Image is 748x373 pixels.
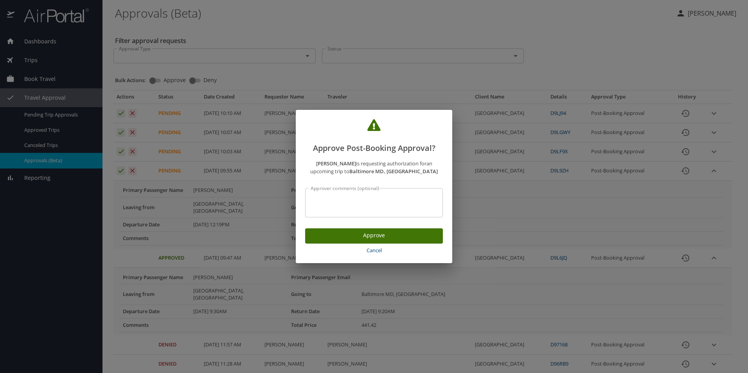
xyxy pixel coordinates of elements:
strong: [PERSON_NAME] [316,160,356,167]
span: Cancel [308,246,440,255]
p: is requesting authorization for an upcoming trip to [305,160,443,176]
span: Approve [311,231,437,240]
button: Approve [305,228,443,244]
button: Cancel [305,244,443,257]
h2: Approve Post-Booking Approval? [305,119,443,154]
strong: Baltimore MD, [GEOGRAPHIC_DATA] [349,168,438,175]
